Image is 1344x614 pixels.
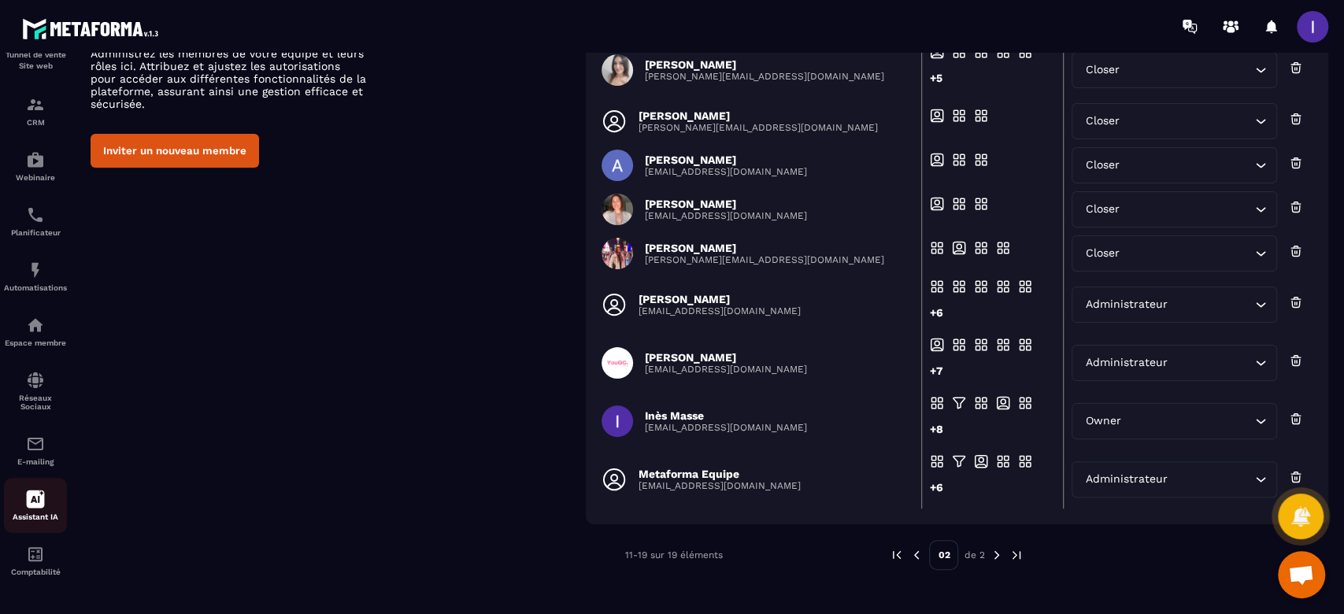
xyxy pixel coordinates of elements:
span: Closer [1082,157,1123,174]
p: Metaforma Equipe [639,468,801,480]
img: logo [22,14,164,43]
p: Réseaux Sociaux [4,394,67,411]
img: automations [26,261,45,279]
p: [PERSON_NAME] [639,293,801,305]
div: +6 [930,479,944,505]
p: 02 [929,540,958,570]
p: [PERSON_NAME] [645,351,807,364]
a: emailemailE-mailing [4,423,67,478]
p: de 2 [964,549,984,561]
div: Search for option [1072,147,1277,183]
input: Search for option [1171,354,1251,372]
span: Administrateur [1082,354,1171,372]
span: Closer [1082,113,1123,130]
p: Automatisations [4,283,67,292]
p: Webinaire [4,173,67,182]
input: Search for option [1124,412,1251,430]
div: +6 [930,305,944,330]
div: Search for option [1072,287,1277,323]
p: [PERSON_NAME][EMAIL_ADDRESS][DOMAIN_NAME] [639,122,878,133]
span: Administrateur [1082,296,1171,313]
input: Search for option [1123,245,1251,262]
p: [EMAIL_ADDRESS][DOMAIN_NAME] [639,480,801,491]
p: [EMAIL_ADDRESS][DOMAIN_NAME] [645,422,807,433]
a: automationsautomationsWebinaire [4,139,67,194]
span: Owner [1082,412,1124,430]
img: next [990,548,1004,562]
p: Espace membre [4,338,67,347]
img: scheduler [26,205,45,224]
div: Search for option [1072,52,1277,88]
div: Search for option [1072,235,1277,272]
p: [PERSON_NAME] [645,153,807,166]
img: accountant [26,545,45,564]
img: automations [26,316,45,335]
p: Inès Masse [645,409,807,422]
p: [PERSON_NAME] [645,198,807,210]
span: Closer [1082,245,1123,262]
a: Assistant IA [4,478,67,533]
p: Assistant IA [4,512,67,521]
img: social-network [26,371,45,390]
img: automations [26,150,45,169]
p: Planificateur [4,228,67,237]
div: Search for option [1072,461,1277,497]
a: automationsautomationsEspace membre [4,304,67,359]
input: Search for option [1171,296,1251,313]
p: [EMAIL_ADDRESS][DOMAIN_NAME] [645,364,807,375]
span: Closer [1082,201,1123,218]
input: Search for option [1123,157,1251,174]
span: Administrateur [1082,471,1171,488]
img: prev [909,548,924,562]
input: Search for option [1171,471,1251,488]
p: [PERSON_NAME] [639,109,878,122]
img: prev [890,548,904,562]
div: Search for option [1072,345,1277,381]
p: [EMAIL_ADDRESS][DOMAIN_NAME] [639,305,801,316]
input: Search for option [1123,113,1251,130]
a: formationformationCRM [4,83,67,139]
p: 11-19 sur 19 éléments [625,549,723,560]
p: [PERSON_NAME] [645,58,884,71]
div: +5 [930,70,944,95]
div: +8 [930,421,944,446]
input: Search for option [1123,61,1251,79]
p: [EMAIL_ADDRESS][DOMAIN_NAME] [645,166,807,177]
span: Closer [1082,61,1123,79]
div: Search for option [1072,403,1277,439]
p: Administrez les membres de votre équipe et leurs rôles ici. Attribuez et ajustez les autorisation... [91,47,366,110]
p: Tunnel de vente Site web [4,50,67,72]
p: CRM [4,118,67,127]
p: [PERSON_NAME][EMAIL_ADDRESS][DOMAIN_NAME] [645,254,884,265]
div: Ouvrir le chat [1278,551,1325,598]
a: social-networksocial-networkRéseaux Sociaux [4,359,67,423]
img: next [1009,548,1024,562]
div: Search for option [1072,191,1277,227]
a: schedulerschedulerPlanificateur [4,194,67,249]
button: Inviter un nouveau membre [91,134,259,168]
p: [EMAIL_ADDRESS][DOMAIN_NAME] [645,210,807,221]
p: [PERSON_NAME] [645,242,884,254]
img: formation [26,95,45,114]
a: accountantaccountantComptabilité [4,533,67,588]
p: Comptabilité [4,568,67,576]
p: [PERSON_NAME][EMAIL_ADDRESS][DOMAIN_NAME] [645,71,884,82]
img: email [26,435,45,453]
a: automationsautomationsAutomatisations [4,249,67,304]
input: Search for option [1123,201,1251,218]
p: E-mailing [4,457,67,466]
div: Search for option [1072,103,1277,139]
div: +7 [930,363,944,388]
